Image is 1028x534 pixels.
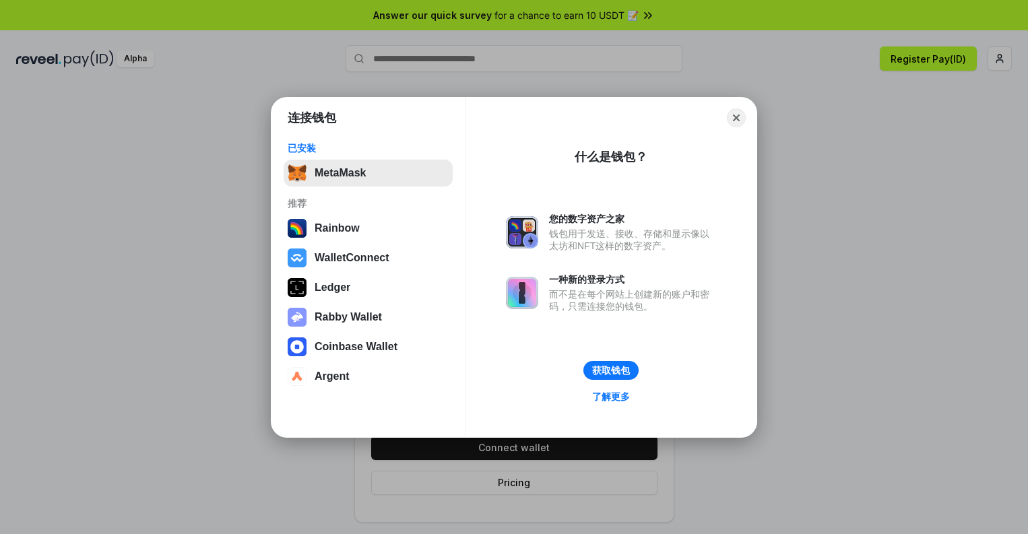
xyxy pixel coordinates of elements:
button: MetaMask [284,160,453,187]
div: 了解更多 [592,391,630,403]
img: svg+xml,%3Csvg%20xmlns%3D%22http%3A%2F%2Fwww.w3.org%2F2000%2Fsvg%22%20fill%3D%22none%22%20viewBox... [506,216,538,248]
button: Close [727,108,746,127]
div: 已安装 [288,142,449,154]
button: Rabby Wallet [284,304,453,331]
div: Rabby Wallet [315,311,382,323]
div: Coinbase Wallet [315,341,397,353]
button: Argent [284,363,453,390]
div: Argent [315,370,350,382]
div: 一种新的登录方式 [549,273,716,286]
img: svg+xml,%3Csvg%20xmlns%3D%22http%3A%2F%2Fwww.w3.org%2F2000%2Fsvg%22%20width%3D%2228%22%20height%3... [288,278,307,297]
a: 了解更多 [584,388,638,405]
div: Rainbow [315,222,360,234]
div: 推荐 [288,197,449,209]
button: WalletConnect [284,244,453,271]
div: 什么是钱包？ [575,149,647,165]
div: 而不是在每个网站上创建新的账户和密码，只需连接您的钱包。 [549,288,716,312]
img: svg+xml,%3Csvg%20width%3D%2228%22%20height%3D%2228%22%20viewBox%3D%220%200%2028%2028%22%20fill%3D... [288,367,307,386]
img: svg+xml,%3Csvg%20width%3D%22120%22%20height%3D%22120%22%20viewBox%3D%220%200%20120%20120%22%20fil... [288,219,307,238]
button: Rainbow [284,215,453,242]
div: WalletConnect [315,252,389,264]
button: Ledger [284,274,453,301]
img: svg+xml,%3Csvg%20width%3D%2228%22%20height%3D%2228%22%20viewBox%3D%220%200%2028%2028%22%20fill%3D... [288,248,307,267]
button: Coinbase Wallet [284,333,453,360]
div: 钱包用于发送、接收、存储和显示像以太坊和NFT这样的数字资产。 [549,228,716,252]
div: 您的数字资产之家 [549,213,716,225]
h1: 连接钱包 [288,110,336,126]
img: svg+xml,%3Csvg%20width%3D%2228%22%20height%3D%2228%22%20viewBox%3D%220%200%2028%2028%22%20fill%3D... [288,337,307,356]
img: svg+xml,%3Csvg%20xmlns%3D%22http%3A%2F%2Fwww.w3.org%2F2000%2Fsvg%22%20fill%3D%22none%22%20viewBox... [506,277,538,309]
div: Ledger [315,281,350,294]
img: svg+xml,%3Csvg%20xmlns%3D%22http%3A%2F%2Fwww.w3.org%2F2000%2Fsvg%22%20fill%3D%22none%22%20viewBox... [288,308,307,327]
div: 获取钱包 [592,364,630,376]
div: MetaMask [315,167,366,179]
button: 获取钱包 [583,361,639,380]
img: svg+xml,%3Csvg%20fill%3D%22none%22%20height%3D%2233%22%20viewBox%3D%220%200%2035%2033%22%20width%... [288,164,307,182]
